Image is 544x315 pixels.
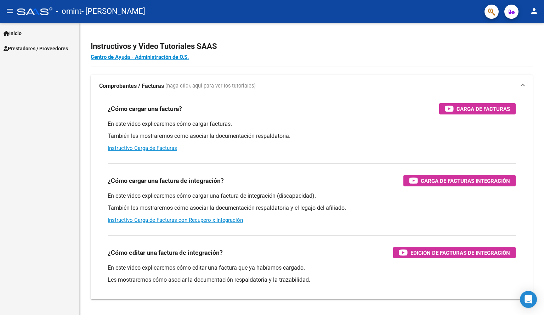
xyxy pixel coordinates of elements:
strong: Comprobantes / Facturas [99,82,164,90]
button: Edición de Facturas de integración [393,247,516,258]
span: Prestadores / Proveedores [4,45,68,52]
button: Carga de Facturas Integración [403,175,516,186]
button: Carga de Facturas [439,103,516,114]
h3: ¿Cómo cargar una factura de integración? [108,176,224,186]
mat-expansion-panel-header: Comprobantes / Facturas (haga click aquí para ver los tutoriales) [91,75,533,97]
p: En este video explicaremos cómo cargar facturas. [108,120,516,128]
div: Open Intercom Messenger [520,291,537,308]
a: Centro de Ayuda - Administración de O.S. [91,54,189,60]
span: Edición de Facturas de integración [410,248,510,257]
span: (haga click aquí para ver los tutoriales) [165,82,256,90]
span: Carga de Facturas [457,105,510,113]
mat-icon: menu [6,7,14,15]
span: - omint [56,4,81,19]
p: También les mostraremos cómo asociar la documentación respaldatoria. [108,132,516,140]
h2: Instructivos y Video Tutoriales SAAS [91,40,533,53]
a: Instructivo Carga de Facturas [108,145,177,151]
span: Carga de Facturas Integración [421,176,510,185]
div: Comprobantes / Facturas (haga click aquí para ver los tutoriales) [91,97,533,299]
span: Inicio [4,29,22,37]
h3: ¿Cómo editar una factura de integración? [108,248,223,258]
p: También les mostraremos cómo asociar la documentación respaldatoria y el legajo del afiliado. [108,204,516,212]
a: Instructivo Carga de Facturas con Recupero x Integración [108,217,243,223]
p: En este video explicaremos cómo editar una factura que ya habíamos cargado. [108,264,516,272]
p: En este video explicaremos cómo cargar una factura de integración (discapacidad). [108,192,516,200]
span: - [PERSON_NAME] [81,4,145,19]
h3: ¿Cómo cargar una factura? [108,104,182,114]
p: Les mostraremos cómo asociar la documentación respaldatoria y la trazabilidad. [108,276,516,284]
mat-icon: person [530,7,538,15]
